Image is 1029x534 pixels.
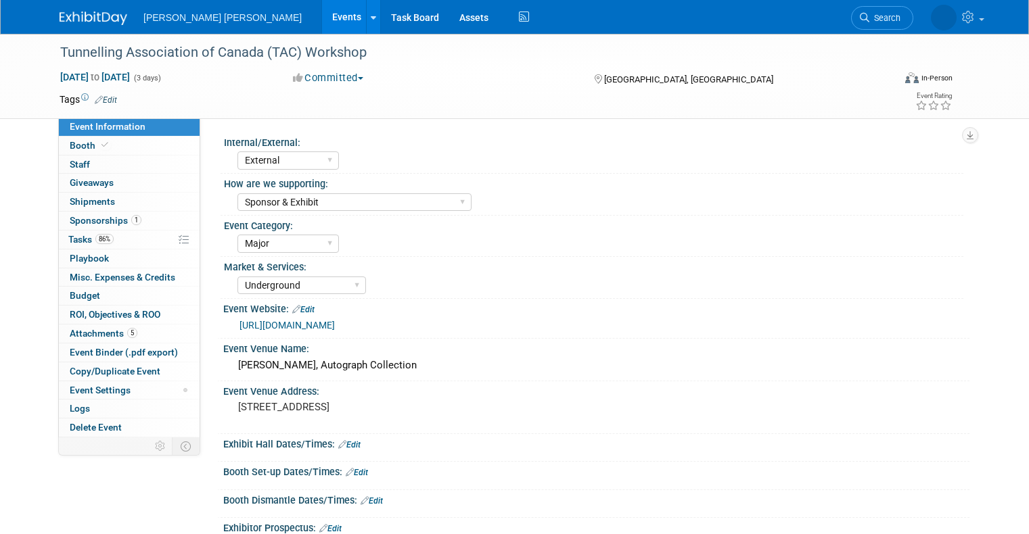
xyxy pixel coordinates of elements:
[851,6,913,30] a: Search
[68,234,114,245] span: Tasks
[59,399,200,418] a: Logs
[70,385,131,395] span: Event Settings
[143,12,302,23] span: [PERSON_NAME] [PERSON_NAME]
[60,11,127,25] img: ExhibitDay
[59,230,200,249] a: Tasks86%
[59,324,200,343] a: Attachments5
[95,95,117,105] a: Edit
[292,305,315,314] a: Edit
[869,13,900,23] span: Search
[70,290,100,301] span: Budget
[604,74,773,84] span: [GEOGRAPHIC_DATA], [GEOGRAPHIC_DATA]
[70,422,122,433] span: Delete Event
[905,72,919,83] img: Format-Inperson.png
[70,403,90,414] span: Logs
[60,71,131,83] span: [DATE] [DATE]
[59,343,200,362] a: Event Binder (.pdf export)
[70,159,90,170] span: Staff
[821,70,953,91] div: Event Format
[338,440,361,450] a: Edit
[223,490,969,508] div: Booth Dismantle Dates/Times:
[95,234,114,244] span: 86%
[70,253,109,264] span: Playbook
[70,121,145,132] span: Event Information
[149,437,173,455] td: Personalize Event Tab Strip
[361,496,383,506] a: Edit
[70,196,115,207] span: Shipments
[223,339,969,356] div: Event Venue Name:
[59,287,200,305] a: Budget
[55,41,877,65] div: Tunnelling Association of Canada (TAC) Workshop
[70,347,178,358] span: Event Binder (.pdf export)
[59,362,200,381] a: Copy/Duplicate Event
[59,212,200,230] a: Sponsorships1
[59,306,200,324] a: ROI, Objectives & ROO
[127,328,137,338] span: 5
[224,257,963,274] div: Market & Services:
[223,381,969,398] div: Event Venue Address:
[89,72,101,82] span: to
[70,328,137,339] span: Attachments
[59,137,200,155] a: Booth
[931,5,957,30] img: Kelly Graber
[224,132,963,149] div: Internal/External:
[223,299,969,316] div: Event Website:
[224,216,963,233] div: Event Category:
[59,174,200,192] a: Giveaways
[921,73,953,83] div: In-Person
[70,215,141,226] span: Sponsorships
[133,74,161,82] span: (3 days)
[319,524,342,533] a: Edit
[173,437,200,455] td: Toggle Event Tabs
[59,418,200,437] a: Delete Event
[70,177,114,188] span: Giveaways
[59,193,200,211] a: Shipments
[101,141,108,149] i: Booth reservation complete
[131,215,141,225] span: 1
[60,93,117,106] td: Tags
[70,272,175,283] span: Misc. Expenses & Credits
[59,155,200,174] a: Staff
[70,309,160,320] span: ROI, Objectives & ROO
[233,355,959,376] div: [PERSON_NAME], Autograph Collection
[223,462,969,479] div: Booth Set-up Dates/Times:
[59,381,200,399] a: Event Settings
[239,320,335,331] a: [URL][DOMAIN_NAME]
[915,93,952,99] div: Event Rating
[70,140,111,151] span: Booth
[183,388,187,392] span: Modified Layout
[59,118,200,136] a: Event Information
[288,71,369,85] button: Committed
[223,434,969,452] div: Exhibit Hall Dates/Times:
[346,468,368,477] a: Edit
[224,174,963,191] div: How are we supporting:
[59,249,200,268] a: Playbook
[59,268,200,287] a: Misc. Expenses & Credits
[70,366,160,377] span: Copy/Duplicate Event
[238,401,520,413] pre: [STREET_ADDRESS]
